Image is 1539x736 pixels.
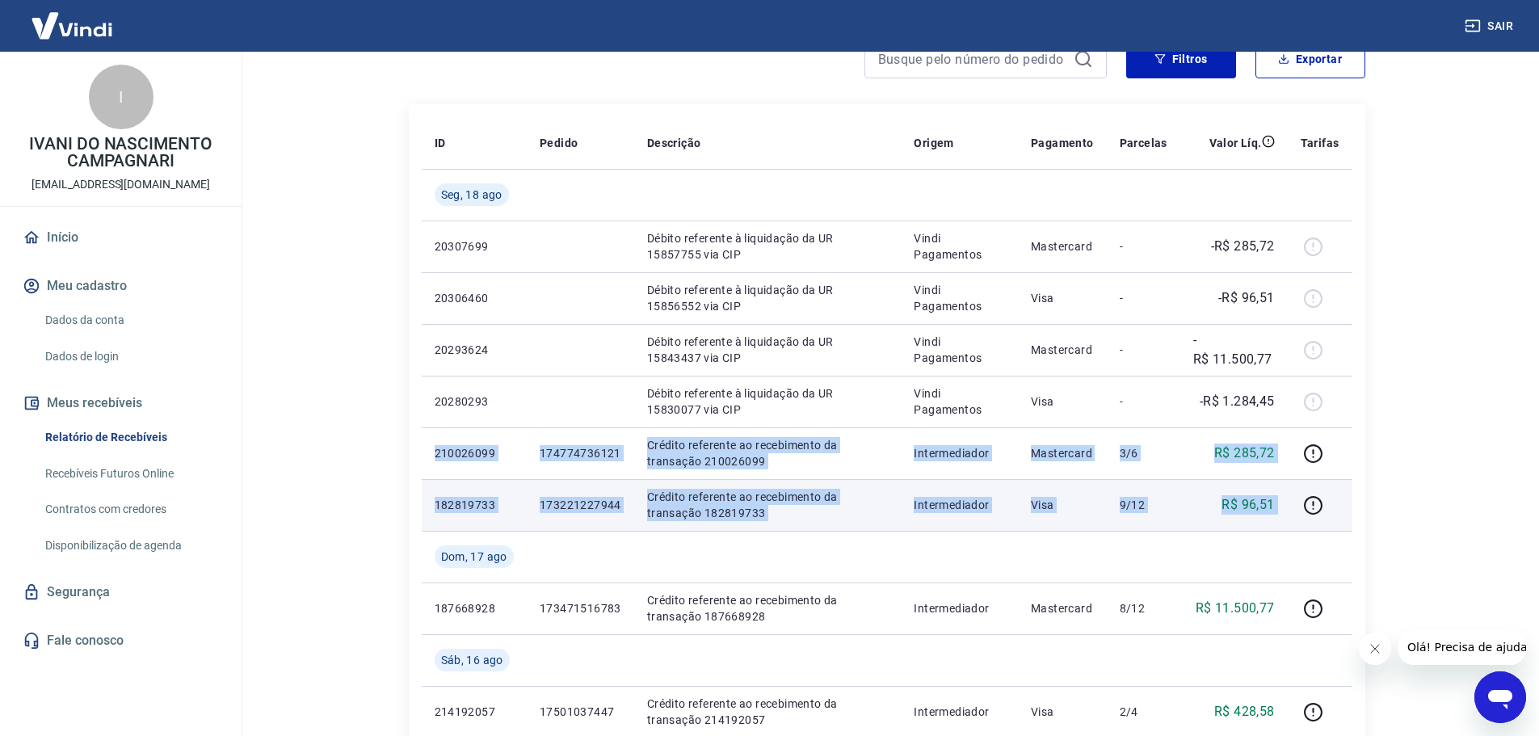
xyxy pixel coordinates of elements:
p: R$ 11.500,77 [1196,599,1275,618]
p: 174774736121 [540,445,621,461]
p: Mastercard [1031,342,1094,358]
p: -R$ 1.284,45 [1200,392,1275,411]
span: Dom, 17 ago [441,549,507,565]
p: 2/4 [1120,704,1167,720]
p: -R$ 96,51 [1218,288,1275,308]
p: R$ 428,58 [1214,702,1275,721]
p: Pedido [540,135,578,151]
p: 210026099 [435,445,514,461]
p: Intermediador [914,704,1005,720]
p: -R$ 11.500,77 [1193,330,1275,369]
p: 214192057 [435,704,514,720]
button: Meus recebíveis [19,385,222,421]
p: Vindi Pagamentos [914,230,1005,263]
p: 20293624 [435,342,514,358]
p: Parcelas [1120,135,1167,151]
p: Visa [1031,290,1094,306]
p: Pagamento [1031,135,1094,151]
span: Sáb, 16 ago [441,652,503,668]
div: I [89,65,153,129]
p: - [1120,290,1167,306]
button: Filtros [1126,40,1236,78]
p: [EMAIL_ADDRESS][DOMAIN_NAME] [32,176,210,193]
a: Recebíveis Futuros Online [39,457,222,490]
p: Visa [1031,497,1094,513]
p: R$ 285,72 [1214,444,1275,463]
p: 182819733 [435,497,514,513]
p: Vindi Pagamentos [914,282,1005,314]
p: 20280293 [435,393,514,410]
p: 20306460 [435,290,514,306]
iframe: Mensagem da empresa [1398,629,1526,665]
p: ID [435,135,446,151]
p: 9/12 [1120,497,1167,513]
p: - [1120,342,1167,358]
a: Relatório de Recebíveis [39,421,222,454]
img: Vindi [19,1,124,50]
a: Contratos com credores [39,493,222,526]
p: Mastercard [1031,600,1094,616]
p: 8/12 [1120,600,1167,616]
a: Fale conosco [19,623,222,658]
p: 17501037447 [540,704,621,720]
button: Exportar [1255,40,1365,78]
button: Sair [1461,11,1520,41]
p: -R$ 285,72 [1211,237,1275,256]
p: Visa [1031,393,1094,410]
p: Mastercard [1031,238,1094,254]
p: Tarifas [1301,135,1339,151]
p: Intermediador [914,445,1005,461]
p: IVANI DO NASCIMENTO CAMPAGNARI [13,136,229,170]
a: Dados de login [39,340,222,373]
p: Visa [1031,704,1094,720]
button: Meu cadastro [19,268,222,304]
p: 3/6 [1120,445,1167,461]
input: Busque pelo número do pedido [878,47,1067,71]
a: Disponibilização de agenda [39,529,222,562]
p: Descrição [647,135,701,151]
iframe: Botão para abrir a janela de mensagens [1474,671,1526,723]
p: Débito referente à liquidação da UR 15856552 via CIP [647,282,889,314]
p: Crédito referente ao recebimento da transação 187668928 [647,592,889,625]
p: R$ 96,51 [1222,495,1274,515]
p: Débito referente à liquidação da UR 15843437 via CIP [647,334,889,366]
p: 187668928 [435,600,514,616]
p: Vindi Pagamentos [914,334,1005,366]
a: Início [19,220,222,255]
p: Crédito referente ao recebimento da transação 182819733 [647,489,889,521]
p: Intermediador [914,600,1005,616]
p: Valor Líq. [1209,135,1262,151]
a: Dados da conta [39,304,222,337]
p: Débito referente à liquidação da UR 15830077 via CIP [647,385,889,418]
p: Crédito referente ao recebimento da transação 210026099 [647,437,889,469]
iframe: Fechar mensagem [1359,633,1391,665]
a: Segurança [19,574,222,610]
p: - [1120,238,1167,254]
span: Olá! Precisa de ajuda? [10,11,136,24]
p: 173471516783 [540,600,621,616]
span: Seg, 18 ago [441,187,502,203]
p: Intermediador [914,497,1005,513]
p: Crédito referente ao recebimento da transação 214192057 [647,696,889,728]
p: 20307699 [435,238,514,254]
p: Mastercard [1031,445,1094,461]
p: 173221227944 [540,497,621,513]
p: Débito referente à liquidação da UR 15857755 via CIP [647,230,889,263]
p: Origem [914,135,953,151]
p: Vindi Pagamentos [914,385,1005,418]
p: - [1120,393,1167,410]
